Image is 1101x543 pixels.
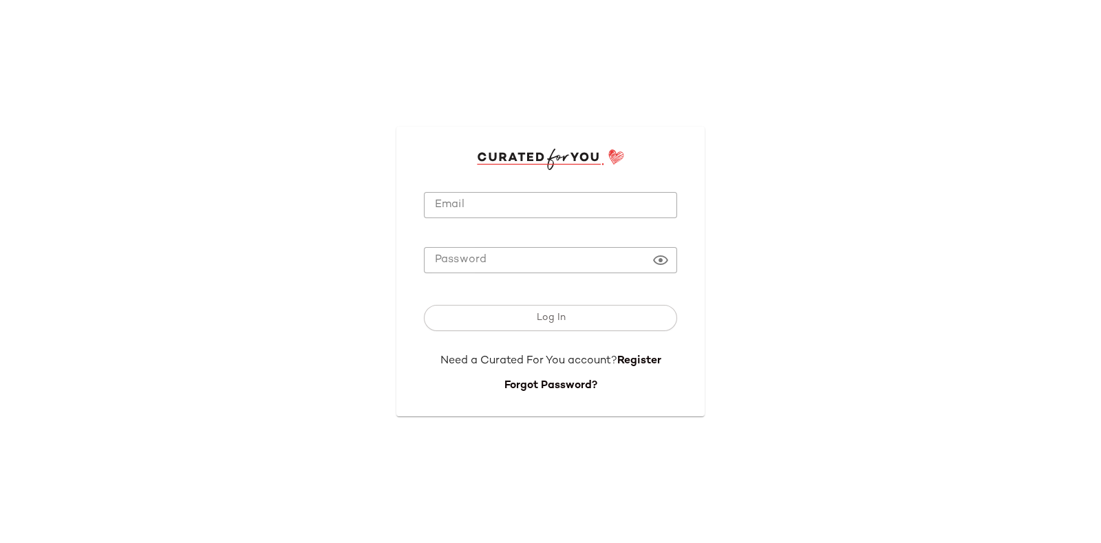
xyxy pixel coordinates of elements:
[440,355,617,367] span: Need a Curated For You account?
[477,149,625,169] img: cfy_login_logo.DGdB1djN.svg
[504,380,597,392] a: Forgot Password?
[535,312,565,323] span: Log In
[617,355,661,367] a: Register
[424,305,677,331] button: Log In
